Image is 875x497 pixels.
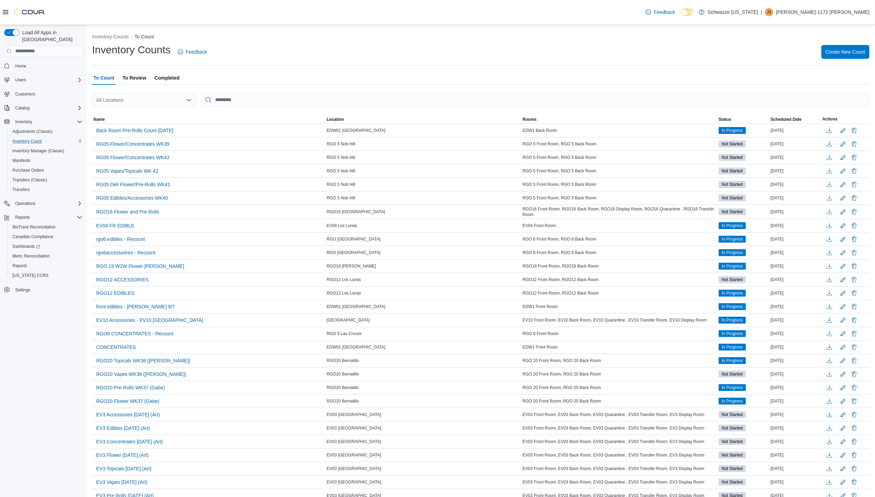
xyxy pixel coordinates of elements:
button: RGO20 Flower WK37 (Gabe) [93,396,162,406]
button: EV3 Vapes [DATE] (Art) [93,477,150,487]
button: RGO 19 W2W Flower [PERSON_NAME] [93,261,187,271]
span: RGO 19 W2W Flower [PERSON_NAME] [96,263,184,270]
div: EDW1 Back Room [521,126,717,135]
button: Delete [850,316,858,324]
button: RG05 Deli Flower/Pre-Rolls WK41 [93,179,173,190]
span: RGO 5 Nob Hill [327,155,355,160]
span: Reports [12,213,82,222]
span: Load All Apps in [GEOGRAPHIC_DATA] [19,29,82,43]
button: Delete [850,140,858,148]
span: EV3 Edibles [DATE] (Art) [96,425,150,432]
button: Catalog [12,104,32,112]
button: Delete [850,397,858,405]
button: Adjustments (Classic) [7,127,85,136]
button: To Count [135,34,154,39]
span: Not Started [719,154,746,161]
button: Delete [850,289,858,297]
span: Transfers (Classic) [10,176,82,184]
button: Delete [850,329,858,338]
button: Canadian Compliance [7,232,85,242]
span: Home [15,63,26,69]
button: EV3 Topicals [DATE] (Art) [93,463,154,474]
button: Edit count details [839,207,847,217]
span: RGO8 CONCENTRATES - Recount [96,330,173,337]
span: Inventory [15,119,32,125]
span: RG05 Edibles/Accessories WK40 [96,195,168,201]
button: Back Room Pre-Rolls Count [DATE] [93,125,176,136]
div: [DATE] [769,248,821,257]
nav: Complex example [4,58,82,313]
span: EV3 Topicals [DATE] (Art) [96,465,152,472]
span: In Progress [719,127,746,134]
button: RG05 Edibles/Accessories WK40 [93,193,171,203]
button: Delete [850,248,858,257]
button: RGO20 Vapes WK38 ([PERSON_NAME]) [93,369,189,379]
span: Customers [12,90,82,98]
div: [DATE] [769,153,821,162]
span: RG05 Flower/Concentrates WK39 [96,141,170,147]
span: RGO16 Flower and Pre-Rolls [96,208,159,215]
button: Home [1,61,85,71]
span: Transfers [10,186,82,194]
div: [DATE] [769,235,821,243]
button: Delete [850,262,858,270]
span: Settings [12,285,82,294]
span: In Progress [722,127,743,134]
button: EV10 Accessories - EV10 [GEOGRAPHIC_DATA] [93,315,206,325]
button: Delete [850,478,858,486]
p: [PERSON_NAME]-1172 [PERSON_NAME] [776,8,869,16]
button: Inventory Manager (Classic) [7,146,85,156]
button: Transfers (Classic) [7,175,85,185]
span: Canadian Compliance [10,233,82,241]
span: Users [12,76,82,84]
div: RGO16 Front Room, RGO16 Back Room, RGO16 Display Room, RGO16 Quarantine , RGO16 Transfer Room [521,205,717,219]
a: Inventory Manager (Classic) [10,147,67,155]
button: Edit count details [839,261,847,271]
span: Operations [15,201,36,206]
a: Feedback [175,45,210,59]
span: RGO [GEOGRAPHIC_DATA] [327,250,381,255]
span: EDW01 [GEOGRAPHIC_DATA] [327,128,385,133]
button: RG05 Flower/Concentrates WK39 [93,139,172,149]
a: Customers [12,90,38,98]
button: Delete [850,383,858,392]
span: Not Started [719,276,746,283]
button: EV3 Flower [DATE] (Art) [93,450,151,460]
button: Edit count details [839,355,847,366]
span: Transfers (Classic) [12,177,47,183]
div: [DATE] [769,208,821,216]
button: rgo6 edibles - Recount [93,234,148,244]
button: Inventory Counts [92,34,129,39]
span: Not Started [719,168,746,174]
span: Home [12,62,82,70]
button: Customers [1,89,85,99]
button: Metrc Reconciliation [7,251,85,261]
div: RGO 6 Front Room, RGO 6 Back Room [521,248,717,257]
input: Dark Mode [681,9,695,16]
button: Scheduled Date [769,115,821,124]
p: | [761,8,762,16]
div: RGO 5 Front Room, RGO 5 Back Room [521,153,717,162]
span: RGO 5 Nob Hill [327,182,355,187]
span: Not Started [722,195,743,201]
button: Edit count details [839,328,847,339]
a: Dashboards [10,242,43,251]
span: In Progress [719,303,746,310]
span: BioTrack Reconciliation [10,223,82,231]
button: Catalog [1,103,85,113]
span: RGO12 EDIBLES [96,290,135,297]
a: Inventory Count [10,137,45,145]
button: Edit count details [839,247,847,258]
button: Operations [1,199,85,208]
button: Delete [850,222,858,230]
button: Manifests [7,156,85,165]
button: Edit count details [839,166,847,176]
button: Delete [850,275,858,284]
button: Name [92,115,325,124]
button: Create New Count [821,45,869,59]
span: Inventory Count [12,138,42,144]
button: Edit count details [839,179,847,190]
button: Edit count details [839,152,847,163]
button: Delete [850,424,858,432]
div: [DATE] [769,194,821,202]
